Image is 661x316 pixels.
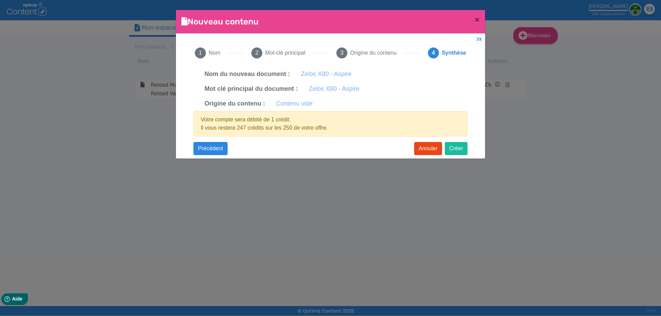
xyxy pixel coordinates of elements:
button: Précédent [193,142,228,155]
span: 2 [251,47,262,58]
span: Aide [35,6,45,11]
button: 2Mot-clé principal [243,39,313,67]
button: Créer [445,142,468,155]
label: Zelos X80 - Aspire [301,69,352,79]
span: × [475,15,480,24]
button: 1Nom [187,39,229,67]
label: Zelos X80 - Aspire [309,84,359,94]
span: 4 [428,47,439,58]
label: Contenu vide [276,99,313,108]
span: Il vous restera 247 crédits sur les 250 de votre offre [201,125,326,131]
button: Annuler [414,142,442,155]
span: 3 [336,47,347,58]
span: Synthèse [442,49,466,57]
h4: Nouveau contenu [181,15,259,28]
label: Origine du contenu : [204,99,265,108]
div: Votre compte sera débité de 1 crédit. . [193,111,468,137]
span: Origine du contenu [350,49,397,57]
button: 3Origine du contenu [328,39,405,67]
span: 1 [195,47,206,58]
button: 4Synthèse [420,39,474,67]
label: Mot clé principal du document : [204,84,298,94]
label: Nom du nouveau document : [204,69,290,79]
button: Close [469,10,485,29]
span: Nom [209,49,220,57]
span: Mot-clé principal [265,49,305,57]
